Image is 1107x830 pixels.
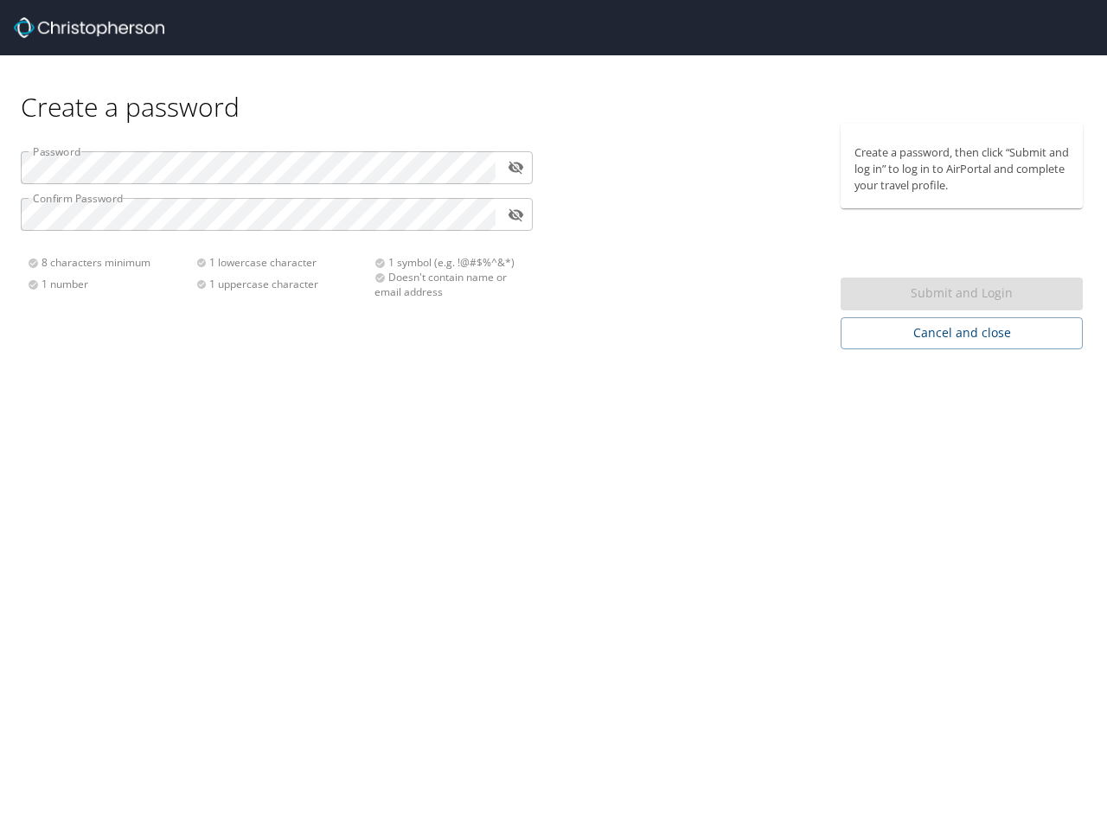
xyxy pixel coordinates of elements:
div: 1 number [28,277,196,291]
p: Create a password, then click “Submit and log in” to log in to AirPortal and complete your travel... [854,144,1069,195]
div: 1 symbol (e.g. !@#$%^&*) [374,255,522,270]
button: toggle password visibility [502,201,529,228]
button: toggle password visibility [502,154,529,181]
img: Christopherson_logo_rev.png [14,17,164,38]
div: 1 lowercase character [196,255,365,270]
div: Doesn't contain name or email address [374,270,522,299]
div: 1 uppercase character [196,277,365,291]
div: 8 characters minimum [28,255,196,270]
span: Cancel and close [854,322,1069,344]
button: Cancel and close [841,317,1083,349]
div: Create a password [21,55,1086,124]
